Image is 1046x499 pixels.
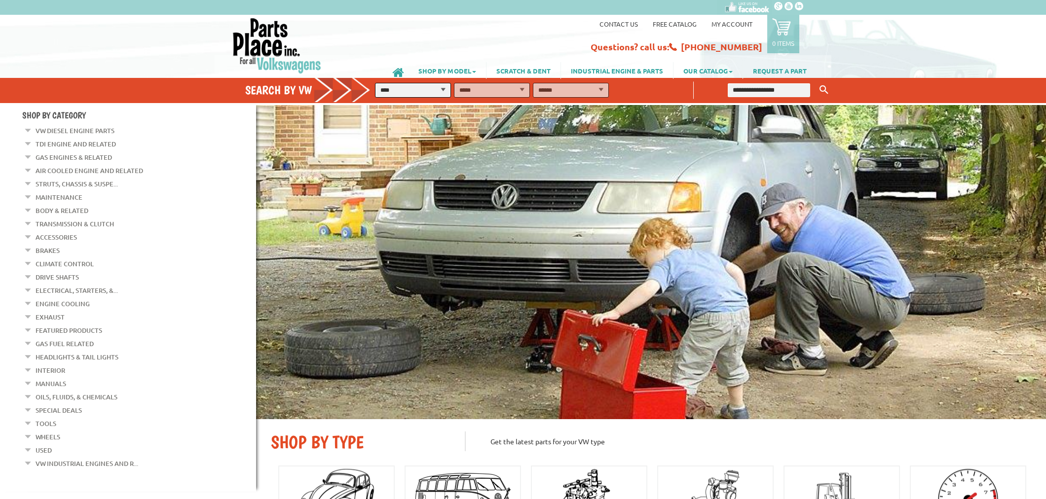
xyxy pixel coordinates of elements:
a: Engine Cooling [36,297,90,310]
a: Tools [36,417,56,430]
h4: Shop By Category [22,110,256,120]
a: Gas Fuel Related [36,337,94,350]
a: Free Catalog [653,20,697,28]
a: Accessories [36,231,77,244]
a: 0 items [767,15,799,53]
a: Brakes [36,244,60,257]
a: Interior [36,364,65,377]
a: Gas Engines & Related [36,151,112,164]
a: VW Industrial Engines and R... [36,457,138,470]
a: Featured Products [36,324,102,337]
a: Wheels [36,430,60,443]
a: Drive Shafts [36,271,79,284]
a: TDI Engine and Related [36,138,116,150]
img: Parts Place Inc! [232,17,322,74]
p: 0 items [772,39,794,47]
h2: SHOP BY TYPE [271,431,450,453]
a: Maintenance [36,191,82,204]
a: Transmission & Clutch [36,217,114,230]
h4: Search by VW [245,83,380,97]
a: SHOP BY MODEL [409,62,486,79]
a: Used [36,444,52,457]
a: Body & Related [36,204,88,217]
a: REQUEST A PART [743,62,817,79]
a: Electrical, Starters, &... [36,284,118,297]
a: Contact us [599,20,638,28]
a: INDUSTRIAL ENGINE & PARTS [561,62,673,79]
a: Climate Control [36,257,94,270]
a: Special Deals [36,404,82,417]
img: First slide [900x500] [256,105,1046,419]
a: VW Diesel Engine Parts [36,124,114,137]
p: Get the latest parts for your VW type [465,431,1031,451]
a: OUR CATALOG [673,62,743,79]
a: Manuals [36,377,66,390]
a: SCRATCH & DENT [486,62,560,79]
a: Headlights & Tail Lights [36,351,118,363]
a: Air Cooled Engine and Related [36,164,143,177]
button: Keyword Search [817,82,831,98]
a: Oils, Fluids, & Chemicals [36,391,117,403]
a: Struts, Chassis & Suspe... [36,178,118,190]
a: Exhaust [36,311,65,323]
a: My Account [711,20,752,28]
